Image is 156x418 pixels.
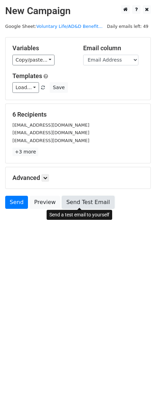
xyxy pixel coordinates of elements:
[47,210,112,220] div: Send a test email to yourself
[12,44,73,52] h5: Variables
[105,24,151,29] a: Daily emails left: 49
[62,196,114,209] a: Send Test Email
[5,5,151,17] h2: New Campaign
[12,55,55,65] a: Copy/paste...
[121,385,156,418] iframe: Chat Widget
[5,196,28,209] a: Send
[5,24,103,29] small: Google Sheet:
[12,72,42,79] a: Templates
[30,196,60,209] a: Preview
[12,130,89,135] small: [EMAIL_ADDRESS][DOMAIN_NAME]
[50,82,68,93] button: Save
[12,138,89,143] small: [EMAIL_ADDRESS][DOMAIN_NAME]
[12,82,39,93] a: Load...
[83,44,144,52] h5: Email column
[12,111,144,118] h5: 6 Recipients
[12,122,89,128] small: [EMAIL_ADDRESS][DOMAIN_NAME]
[12,174,144,182] h5: Advanced
[36,24,103,29] a: Voluntary Life/AD&D Benefit...
[105,23,151,30] span: Daily emails left: 49
[12,148,38,156] a: +3 more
